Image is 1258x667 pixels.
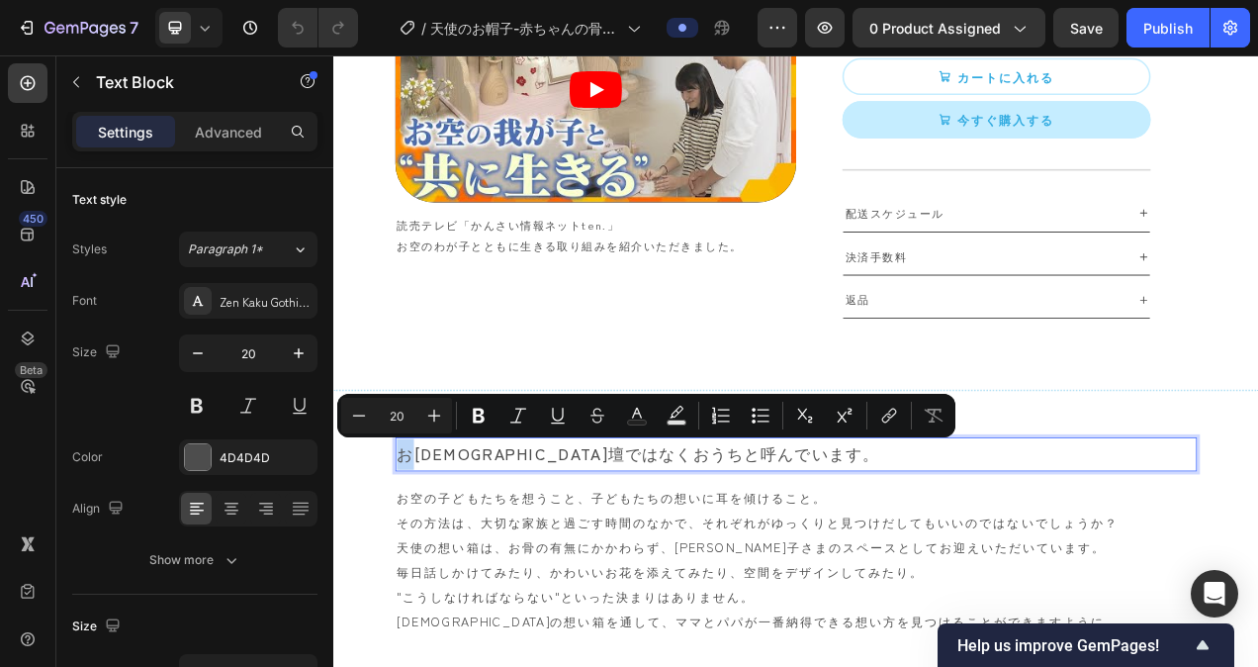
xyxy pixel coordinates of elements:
span: 0 product assigned [869,18,1001,39]
div: Size [72,339,125,366]
span: 天使のお帽子-赤ちゃんの骨壷カバー- [430,18,619,39]
div: 450 [19,211,47,227]
button: 0 product assigned [853,8,1045,48]
div: Text style [72,191,127,209]
button: 今すぐ購入する [653,59,1048,107]
button: Publish [1126,8,1210,48]
div: 今すぐ購入する [800,67,925,99]
div: Font [72,292,97,310]
div: Styles [72,240,107,258]
div: Rich Text Editor. Editing area: main [79,491,1108,534]
button: 7 [8,8,147,48]
div: Undo/Redo [278,8,358,48]
div: Show more [149,550,241,570]
p: Advanced [195,122,262,143]
div: Beta [15,362,47,378]
span: Paragraph 1* [188,240,263,258]
p: お[DEMOGRAPHIC_DATA]壇ではなくおうちと呼んでいます。 [81,493,1106,532]
p: Text Block [96,70,264,94]
button: Show survey - Help us improve GemPages! [957,633,1214,657]
iframe: Design area [333,55,1258,667]
span: / [421,18,426,39]
span: Save [1070,20,1103,37]
div: Editor contextual toolbar [337,394,955,437]
p: お空の子どもたちを想うこと、子どもたちの想いに耳を傾けること。 その方法は、大切な家族と過ごす時間のなかで、それぞれがゆっくりと見つけだしてもいいのではないでしょうか？ [81,552,1106,616]
div: 4D4D4D [220,449,313,467]
div: Color [72,448,103,466]
div: Zen Kaku Gothic New [220,293,313,311]
p: 配送スケジュール [657,191,783,216]
p: Settings [98,122,153,143]
button: Paragraph 1* [179,232,317,267]
div: Open Intercom Messenger [1191,570,1238,618]
p: 7 [130,16,138,40]
button: カートに入れる [653,4,1048,51]
span: Help us improve GemPages! [957,636,1191,655]
div: Publish [1143,18,1193,39]
div: Align [72,496,128,523]
p: 返品 [657,302,688,327]
p: 決済手数料 [657,246,736,271]
div: カートに入れる [800,12,925,44]
div: Size [72,614,125,640]
button: Save [1053,8,1119,48]
button: Show more [72,542,317,578]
